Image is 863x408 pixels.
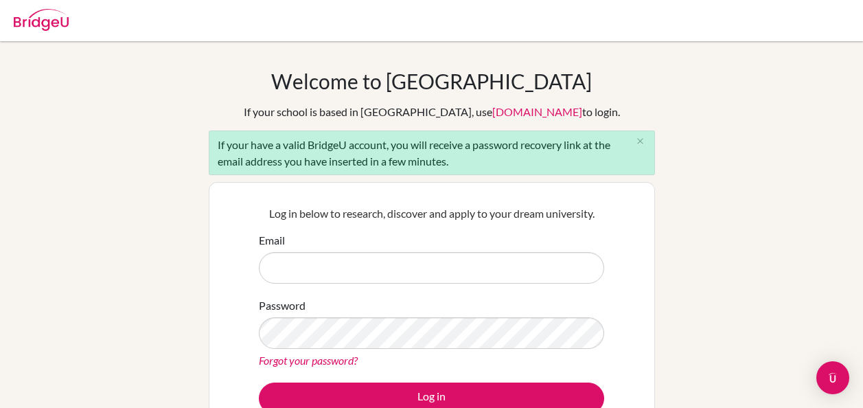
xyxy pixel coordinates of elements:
[816,361,849,394] div: Open Intercom Messenger
[492,105,582,118] a: [DOMAIN_NAME]
[271,69,592,93] h1: Welcome to [GEOGRAPHIC_DATA]
[209,131,655,175] div: If your have a valid BridgeU account, you will receive a password recovery link at the email addr...
[259,205,604,222] p: Log in below to research, discover and apply to your dream university.
[259,354,358,367] a: Forgot your password?
[244,104,620,120] div: If your school is based in [GEOGRAPHIC_DATA], use to login.
[259,232,285,249] label: Email
[627,131,654,152] button: Close
[259,297,306,314] label: Password
[14,9,69,31] img: Bridge-U
[635,136,645,146] i: close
